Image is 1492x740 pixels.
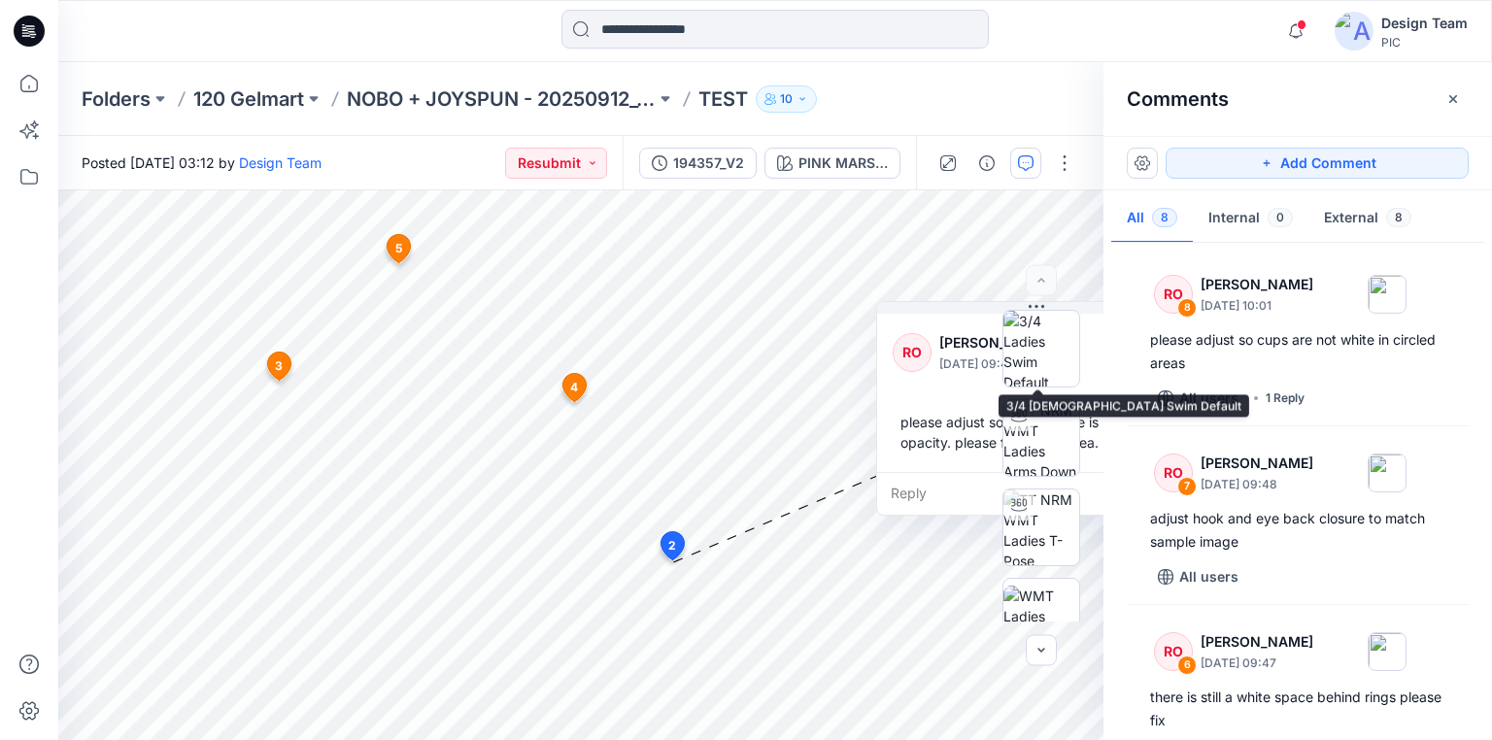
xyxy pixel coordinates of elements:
button: 194357_V2 [639,148,757,179]
div: RO [1154,632,1193,671]
div: Reply [877,472,1196,515]
div: 6 [1177,656,1197,675]
p: All users [1179,565,1238,589]
div: PIC [1381,35,1468,50]
div: RO [1154,275,1193,314]
button: Internal [1193,194,1308,244]
div: PINK MARSHMALLOW [798,152,888,174]
p: [PERSON_NAME] [1201,630,1313,654]
p: [PERSON_NAME] [1201,273,1313,296]
a: Folders [82,85,151,113]
button: Details [971,148,1002,179]
span: 8 [1386,208,1411,227]
div: RO [893,333,932,372]
p: [DATE] 09:47 [1201,654,1313,673]
img: TT NRM WMT Ladies Arms Down [1003,400,1079,476]
p: [PERSON_NAME] [1201,452,1313,475]
button: 10 [756,85,817,113]
span: Posted [DATE] 03:12 by [82,152,322,173]
div: adjust hook and eye back closure to match sample image [1150,507,1445,554]
p: [DATE] 10:01 [1201,296,1313,316]
span: 5 [395,240,402,257]
span: 8 [1152,208,1177,227]
span: 2 [668,537,676,555]
p: All users [1179,387,1238,410]
div: RO [1154,454,1193,492]
div: please adjust so cups are not white in circled areas [1150,328,1445,375]
p: [PERSON_NAME] [939,331,1098,354]
button: All [1111,194,1193,244]
span: 4 [570,379,578,396]
span: 0 [1268,208,1293,227]
button: External [1308,194,1427,244]
span: 3 [275,357,283,375]
button: PINK MARSHMALLOW [764,148,900,179]
h2: Comments [1127,87,1229,111]
div: 7 [1177,477,1197,496]
a: NOBO + JOYSPUN - 20250912_120_GC [347,85,656,113]
a: Design Team [239,154,322,171]
a: 120 Gelmart [193,85,304,113]
button: Add Comment [1166,148,1469,179]
p: [DATE] 09:40 [939,354,1098,374]
p: TEST [698,85,748,113]
img: 3/4 Ladies Swim Default [1003,311,1079,387]
img: TT NRM WMT Ladies T-Pose [1003,489,1079,565]
p: [DATE] 09:48 [1201,475,1313,494]
p: 10 [780,88,793,110]
div: 194357_V2 [673,152,744,174]
button: All users [1150,561,1246,592]
img: avatar [1335,12,1373,50]
img: WMT Ladies Swim Front [1003,586,1079,647]
div: 8 [1177,298,1197,318]
div: there is still a white space behind rings please fix [1150,686,1445,732]
div: 1 Reply [1266,388,1305,408]
div: Design Team [1381,12,1468,35]
button: All users [1150,383,1246,414]
div: please adjust so front bodice is same opacity. please fix circled area. [893,404,1180,460]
